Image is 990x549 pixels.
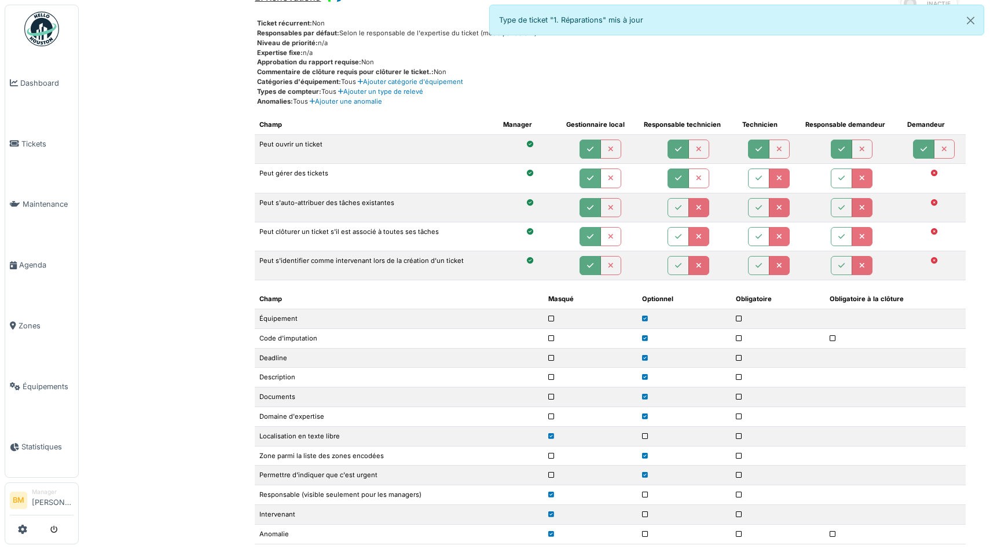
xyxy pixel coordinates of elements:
span: Responsables par défaut: [257,29,339,37]
th: Masqué [544,290,637,309]
div: Non [257,19,966,28]
div: Non [257,57,966,67]
a: Ajouter catégorie d'équipement [356,78,463,86]
th: Demandeur [903,115,966,134]
div: Type de ticket "1. Réparations" mis à jour [489,5,984,35]
a: Ajouter une anomalie [308,97,382,105]
div: Tous [257,77,966,87]
span: Types de compteur: [257,87,321,96]
span: Statistiques [21,441,74,452]
th: Manager [498,115,562,134]
th: Technicien [738,115,801,134]
th: Champ [255,290,544,309]
span: Anomalies: [257,97,293,105]
td: Peut ouvrir un ticket [255,135,498,164]
a: Équipements [5,356,78,417]
td: Deadline [255,348,544,368]
td: Peut clôturer un ticket s'il est associé à toutes ses tâches [255,222,498,251]
li: BM [10,492,27,509]
div: Non [257,67,966,77]
td: Peut s'auto-attribuer des tâches existantes [255,193,498,222]
td: Équipement [255,309,544,328]
span: Maintenance [23,199,74,210]
a: Statistiques [5,417,78,478]
td: Documents [255,387,544,407]
th: Responsable technicien [639,115,738,134]
th: Obligatoire à la clôture [825,290,966,309]
a: Ajouter un type de relevé [336,87,423,96]
td: Description [255,368,544,387]
a: Tickets [5,114,78,174]
th: Optionnel [637,290,731,309]
td: Code d'imputation [255,328,544,348]
a: Maintenance [5,174,78,235]
th: Responsable demandeur [801,115,903,134]
div: Selon le responsable de l'expertise du ticket (mode par défaut) [257,28,966,38]
div: Manager [32,488,74,496]
th: Champ [255,115,498,134]
span: Agenda [19,259,74,270]
div: Tous [257,87,966,97]
a: Agenda [5,235,78,295]
span: Commentaire de clôture requis pour clôturer le ticket.: [257,68,434,76]
span: Dashboard [20,78,74,89]
button: Close [958,5,984,36]
th: Gestionnaire local [562,115,639,134]
span: Zones [19,320,74,331]
span: Tickets [21,138,74,149]
td: Zone parmi la liste des zones encodées [255,446,544,466]
span: Ticket récurrent: [257,19,312,27]
td: Permettre d'indiquer que c'est urgent [255,466,544,485]
td: Peut gérer des tickets [255,164,498,193]
td: Responsable (visible seulement pour les managers) [255,485,544,505]
a: BM Manager[PERSON_NAME] [10,488,74,515]
div: n/a [257,38,966,48]
span: Approbation du rapport requise: [257,58,361,66]
div: Tous [257,97,966,107]
span: Niveau de priorité: [257,39,318,47]
th: Obligatoire [731,290,825,309]
a: Dashboard [5,53,78,114]
span: Catégories d'équipement: [257,78,341,86]
div: n/a [257,48,966,58]
li: [PERSON_NAME] [32,488,74,513]
span: Équipements [23,381,74,392]
td: Anomalie [255,524,544,544]
td: Domaine d'expertise [255,407,544,426]
td: Intervenant [255,504,544,524]
a: Zones [5,295,78,356]
img: Badge_color-CXgf-gQk.svg [24,12,59,46]
td: Localisation en texte libre [255,426,544,446]
td: Peut s'identifier comme intervenant lors de la création d'un ticket [255,251,498,280]
span: Expertise fixe: [257,49,303,57]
